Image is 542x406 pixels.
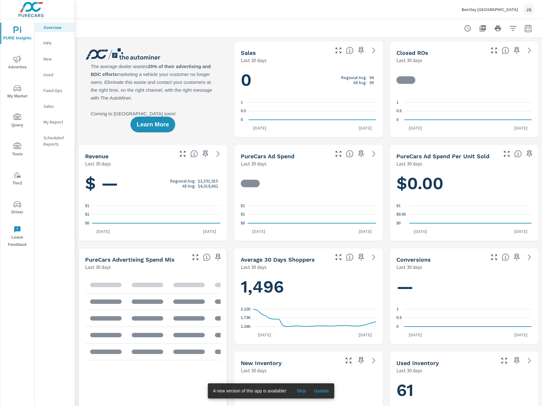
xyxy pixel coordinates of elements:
p: Last 30 days [396,263,422,271]
p: [DATE] [354,332,376,338]
p: [DATE] [253,332,275,338]
div: Used [35,70,75,79]
text: 0 [241,118,243,122]
p: Last 30 days [396,160,422,167]
p: All Avg: [182,183,196,188]
button: Make Fullscreen [489,252,499,262]
span: Total sales revenue over the selected date range. [Source: This data is sourced from the dealer’s... [190,150,198,158]
h1: — [396,276,532,298]
button: Make Fullscreen [489,45,499,55]
text: $1 [85,204,89,208]
p: All Avg: [353,80,367,85]
p: Used [43,72,70,78]
span: Save this to your personalized report [524,149,534,159]
h5: Sales [241,49,256,56]
text: 0 [396,118,399,122]
p: Last 30 days [241,56,267,64]
p: Bentley [GEOGRAPHIC_DATA] [462,7,518,12]
span: Save this to your personalized report [356,149,366,159]
button: Learn More [130,117,175,132]
span: PURE Insights [2,26,32,42]
h5: Average 30 Days Shoppers [241,256,315,263]
h5: Revenue [85,153,108,159]
p: $3,591,915 [198,178,218,183]
p: Scheduled Reports [43,135,70,147]
a: See more details in report [524,252,534,262]
span: Number of vehicles sold by the dealership over the selected date range. [Source: This data is sou... [346,47,354,54]
p: [DATE] [199,228,221,235]
text: $1 [241,212,245,217]
div: My Report [35,117,75,127]
p: Last 30 days [396,56,422,64]
button: Select Date Range [522,22,534,35]
span: Tier2 [2,171,32,187]
text: $0 [85,221,89,225]
span: This table looks at how you compare to the amount of budget you spend per channel as opposed to y... [203,253,210,261]
button: Make Fullscreen [333,252,343,262]
span: A rolling 30 day total of daily Shoppers on the dealership website, averaged over the selected da... [346,253,354,261]
text: $1 [396,204,401,208]
h5: Closed ROs [396,49,428,56]
h5: PureCars Ad Spend Per Unit Sold [396,153,489,159]
a: See more details in report [369,252,379,262]
p: [DATE] [354,228,376,235]
div: nav menu [0,19,34,251]
div: New [35,54,75,64]
p: [DATE] [404,125,426,131]
p: [DATE] [409,228,431,235]
text: 1 [396,100,399,105]
h5: New Inventory [241,360,282,366]
p: Regional Avg: [170,178,196,183]
p: 94 [369,75,374,80]
h1: 0 [241,69,376,91]
h1: $ — [85,173,221,194]
span: Driver [2,200,32,216]
text: $0 [396,221,401,225]
a: See more details in report [524,356,534,366]
p: [DATE] [510,228,532,235]
p: Last 30 days [241,367,267,374]
p: [DATE] [404,332,426,338]
p: $4,019,662 [198,183,218,188]
span: Save this to your personalized report [512,45,522,55]
text: 2.12K [241,307,251,311]
p: Last 30 days [241,160,267,167]
p: Last 30 days [85,160,111,167]
button: Apply Filters [507,22,519,35]
p: [DATE] [354,125,376,131]
text: 1 [396,307,399,311]
a: See more details in report [369,45,379,55]
h5: Conversions [396,256,431,263]
text: 1.34K [241,324,251,329]
p: 99 [369,80,374,85]
button: Make Fullscreen [343,356,354,366]
text: $1 [85,212,89,217]
button: "Export Report to PDF" [476,22,489,35]
p: [DATE] [249,125,271,131]
h1: 24 [241,379,376,401]
text: 0.5 [396,316,402,320]
h5: PureCars Ad Spend [241,153,294,159]
text: $1 [241,204,245,208]
span: Learn More [137,122,169,127]
text: $0 [241,221,245,225]
text: 1.73K [241,316,251,320]
div: Sales [35,101,75,111]
p: My Report [43,119,70,125]
h5: Used Inventory [396,360,439,366]
span: Update [314,388,329,394]
span: Save this to your personalized report [512,356,522,366]
span: A new version of this app is available! [213,388,286,393]
p: Last 30 days [85,263,111,271]
span: Average cost of advertising per each vehicle sold at the dealer over the selected date range. The... [514,150,522,158]
button: Print Report [492,22,504,35]
p: Last 30 days [396,367,422,374]
a: See more details in report [369,149,379,159]
text: 0.5 [396,109,402,113]
p: [DATE] [510,332,532,338]
span: Total cost of media for all PureCars channels for the selected dealership group over the selected... [346,150,354,158]
span: My Market [2,84,32,100]
span: Advertise [2,55,32,71]
a: See more details in report [369,356,379,366]
button: Make Fullscreen [499,356,509,366]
